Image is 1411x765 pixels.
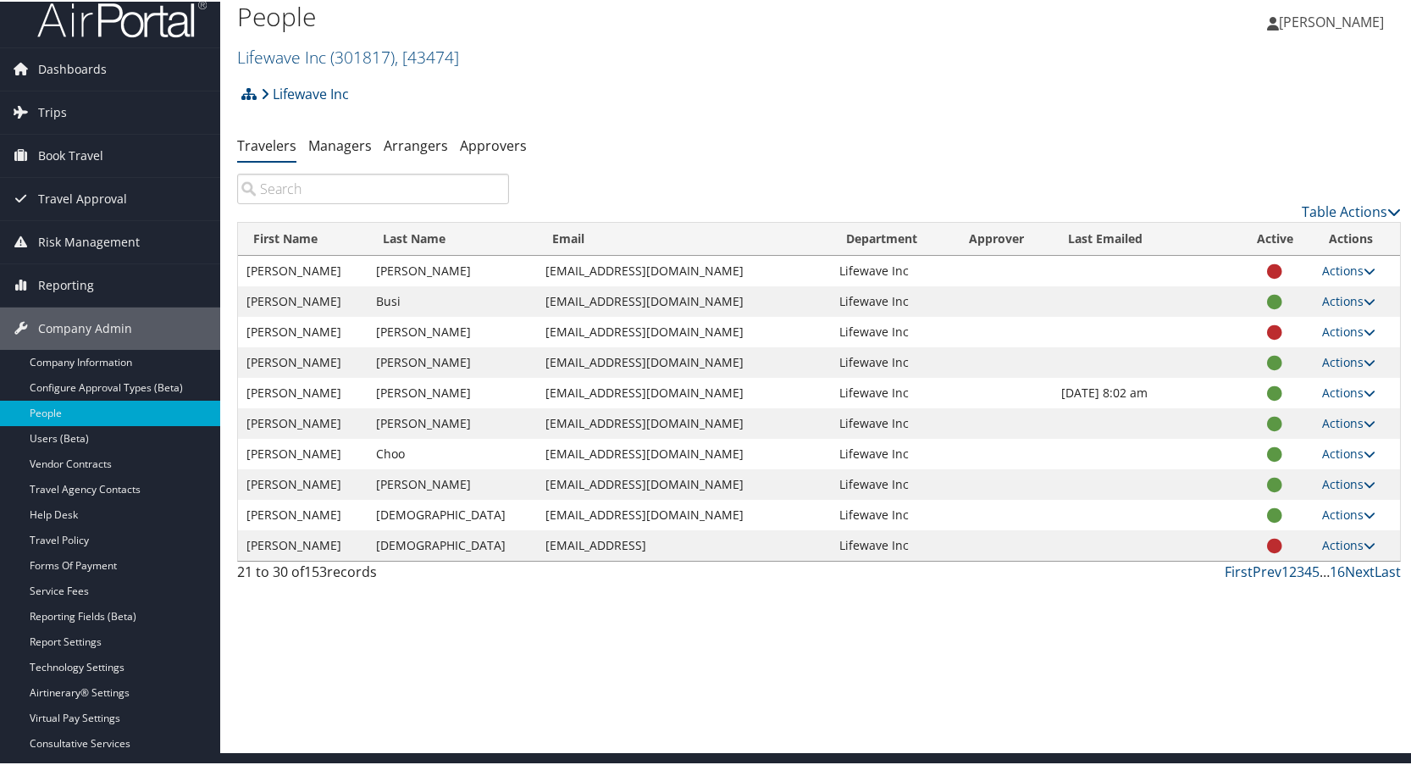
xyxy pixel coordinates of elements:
td: [PERSON_NAME] [238,468,368,498]
span: 153 [304,561,327,579]
td: [EMAIL_ADDRESS] [537,529,831,559]
span: ( 301817 ) [330,44,395,67]
td: Lifewave Inc [831,498,954,529]
td: Lifewave Inc [831,437,954,468]
td: Choo [368,437,537,468]
a: Lifewave Inc [237,44,459,67]
a: Actions [1322,322,1375,338]
a: Actions [1322,444,1375,460]
th: Last Emailed: activate to sort column ascending [1053,221,1237,254]
a: Table Actions [1302,201,1401,219]
td: Lifewave Inc [831,315,954,346]
a: Lifewave Inc [261,75,349,109]
td: [EMAIL_ADDRESS][DOMAIN_NAME] [537,376,831,407]
th: Last Name: activate to sort column descending [368,221,537,254]
th: Email: activate to sort column ascending [537,221,831,254]
a: 1 [1281,561,1289,579]
span: Reporting [38,263,94,305]
td: [PERSON_NAME] [368,376,537,407]
th: Active: activate to sort column ascending [1237,221,1314,254]
span: Trips [38,90,67,132]
span: Book Travel [38,133,103,175]
td: [DEMOGRAPHIC_DATA] [368,529,537,559]
td: [PERSON_NAME] [238,407,368,437]
td: [PERSON_NAME] [368,346,537,376]
td: Lifewave Inc [831,407,954,437]
a: Actions [1322,383,1375,399]
span: … [1320,561,1330,579]
td: Lifewave Inc [831,376,954,407]
a: Actions [1322,413,1375,430]
a: Actions [1322,261,1375,277]
td: [PERSON_NAME] [238,529,368,559]
td: Lifewave Inc [831,346,954,376]
td: [EMAIL_ADDRESS][DOMAIN_NAME] [537,285,831,315]
a: 5 [1312,561,1320,579]
td: [PERSON_NAME] [238,498,368,529]
td: [PERSON_NAME] [238,254,368,285]
a: Managers [308,135,372,153]
td: Lifewave Inc [831,468,954,498]
td: [PERSON_NAME] [368,254,537,285]
span: [PERSON_NAME] [1279,11,1384,30]
td: Lifewave Inc [831,529,954,559]
td: [PERSON_NAME] [238,437,368,468]
td: [PERSON_NAME] [368,315,537,346]
a: Actions [1322,535,1375,552]
th: Actions [1314,221,1400,254]
div: 21 to 30 of records [237,560,509,589]
span: Risk Management [38,219,140,262]
a: Actions [1322,291,1375,308]
a: Last [1375,561,1401,579]
th: Approver [954,221,1053,254]
a: 2 [1289,561,1297,579]
th: Department: activate to sort column ascending [831,221,954,254]
td: [PERSON_NAME] [238,285,368,315]
td: [PERSON_NAME] [238,346,368,376]
td: [EMAIL_ADDRESS][DOMAIN_NAME] [537,498,831,529]
td: [EMAIL_ADDRESS][DOMAIN_NAME] [537,254,831,285]
td: [PERSON_NAME] [238,315,368,346]
span: Company Admin [38,306,132,348]
td: [EMAIL_ADDRESS][DOMAIN_NAME] [537,407,831,437]
input: Search [237,172,509,202]
td: [PERSON_NAME] [238,376,368,407]
td: [PERSON_NAME] [368,407,537,437]
a: Approvers [460,135,527,153]
td: Lifewave Inc [831,285,954,315]
span: Dashboards [38,47,107,89]
a: 4 [1304,561,1312,579]
td: [EMAIL_ADDRESS][DOMAIN_NAME] [537,468,831,498]
a: Actions [1322,505,1375,521]
td: [DATE] 8:02 am [1053,376,1237,407]
a: 16 [1330,561,1345,579]
td: [EMAIL_ADDRESS][DOMAIN_NAME] [537,315,831,346]
a: 3 [1297,561,1304,579]
a: Prev [1253,561,1281,579]
a: Travelers [237,135,296,153]
td: [EMAIL_ADDRESS][DOMAIN_NAME] [537,346,831,376]
th: First Name: activate to sort column ascending [238,221,368,254]
td: [DEMOGRAPHIC_DATA] [368,498,537,529]
a: Actions [1322,474,1375,491]
td: Lifewave Inc [831,254,954,285]
a: First [1225,561,1253,579]
a: Actions [1322,352,1375,369]
td: [PERSON_NAME] [368,468,537,498]
a: Next [1345,561,1375,579]
a: Arrangers [384,135,448,153]
span: , [ 43474 ] [395,44,459,67]
span: Travel Approval [38,176,127,219]
td: [EMAIL_ADDRESS][DOMAIN_NAME] [537,437,831,468]
td: Busi [368,285,537,315]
